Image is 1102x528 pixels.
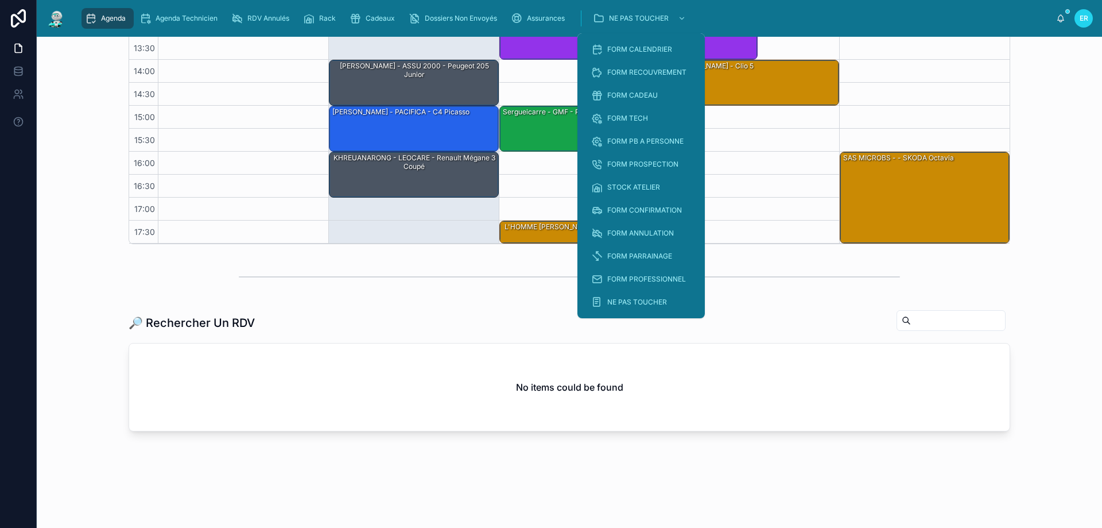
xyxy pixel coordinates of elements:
[584,85,698,106] a: FORM CADEAU
[500,106,669,151] div: Sergueicarre - GMF - Polo V
[584,154,698,175] a: FORM PROSPECTION
[609,14,669,23] span: NE PAS TOUCHER
[500,221,669,243] div: L'HOMME [PERSON_NAME] - ALLIANZ - Fiat 500 L
[607,91,658,100] span: FORM CADEAU
[584,108,698,129] a: FORM TECH
[607,68,686,77] span: FORM RECOUVREMENT
[584,131,698,152] a: FORM PB A PERSONNE
[842,153,955,163] div: SAS MICROBS - - SKODA Octavia
[607,298,667,307] span: NE PAS TOUCHER
[129,315,255,331] h1: 🔎 Rechercher Un RDV
[136,8,226,29] a: Agenda Technicien
[607,206,682,215] span: FORM CONFIRMATION
[607,252,672,261] span: FORM PARRAINAGE
[607,45,672,54] span: FORM CALENDRIER
[670,60,839,105] div: [PERSON_NAME] - clio 5
[131,135,158,145] span: 15:30
[331,107,471,117] div: [PERSON_NAME] - PACIFICA - c4 picasso
[131,204,158,214] span: 17:00
[584,39,698,60] a: FORM CALENDRIER
[527,14,565,23] span: Assurances
[405,8,505,29] a: Dossiers Non Envoyés
[131,181,158,191] span: 16:30
[584,177,698,198] a: STOCK ATELIER
[425,14,497,23] span: Dossiers Non Envoyés
[584,223,698,244] a: FORM ANNULATION
[46,9,67,28] img: App logo
[607,114,648,123] span: FORM TECH
[346,8,403,29] a: Cadeaux
[1080,14,1088,23] span: ER
[319,14,336,23] span: Rack
[589,8,692,29] a: NE PAS TOUCHER
[247,14,289,23] span: RDV Annulés
[228,8,297,29] a: RDV Annulés
[584,269,698,290] a: FORM PROFESSIONNEL
[101,14,126,23] span: Agenda
[331,61,498,80] div: [PERSON_NAME] - ASSU 2000 - Peugeot 205 junior
[329,152,498,197] div: KHREUANARONG - LEOCARE - Renault Mégane 3 coupé
[607,183,660,192] span: STOCK ATELIER
[607,160,678,169] span: FORM PROSPECTION
[331,153,498,172] div: KHREUANARONG - LEOCARE - Renault Mégane 3 coupé
[840,152,1009,243] div: SAS MICROBS - - SKODA Octavia
[672,61,755,71] div: [PERSON_NAME] - clio 5
[507,8,573,29] a: Assurances
[131,89,158,99] span: 14:30
[300,8,344,29] a: Rack
[670,14,757,59] div: 13:00 – 14:00: ESMP - GROUPAMA - fiat ducato
[584,62,698,83] a: FORM RECOUVREMENT
[502,222,668,241] div: L'HOMME [PERSON_NAME] - ALLIANZ - Fiat 500 L
[131,66,158,76] span: 14:00
[607,275,686,284] span: FORM PROFESSIONNEL
[516,380,623,394] h2: No items could be found
[82,8,134,29] a: Agenda
[366,14,395,23] span: Cadeaux
[607,229,674,238] span: FORM ANNULATION
[584,246,698,267] a: FORM PARRAINAGE
[500,14,669,59] div: 13:00 – 14:00: ESMP - GROUPAMA - Clio 3
[329,106,498,151] div: [PERSON_NAME] - PACIFICA - c4 picasso
[156,14,218,23] span: Agenda Technicien
[329,60,498,105] div: [PERSON_NAME] - ASSU 2000 - Peugeot 205 junior
[584,200,698,221] a: FORM CONFIRMATION
[131,43,158,53] span: 13:30
[131,112,158,122] span: 15:00
[131,227,158,237] span: 17:30
[607,137,684,146] span: FORM PB A PERSONNE
[502,107,597,117] div: Sergueicarre - GMF - Polo V
[584,292,698,313] a: NE PAS TOUCHER
[131,158,158,168] span: 16:00
[76,6,1056,31] div: scrollable content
